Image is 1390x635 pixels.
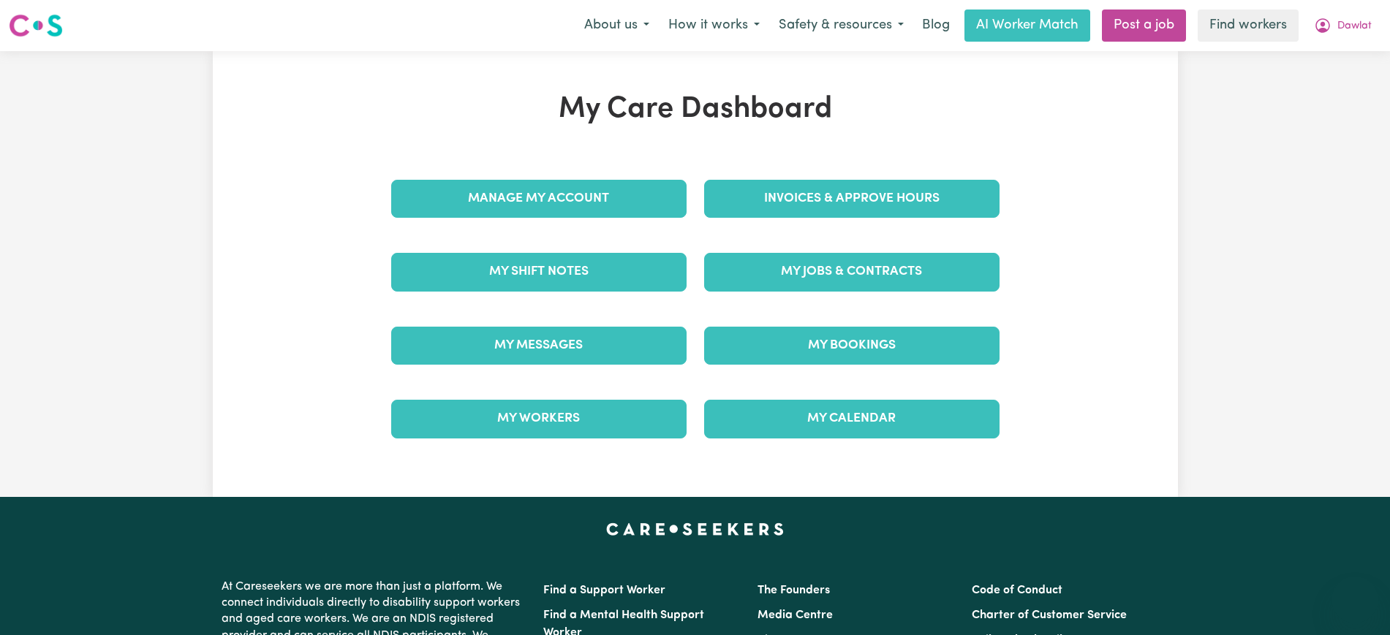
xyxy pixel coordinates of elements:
[1332,577,1378,623] iframe: Button to launch messaging window
[391,180,687,218] a: Manage My Account
[704,400,1000,438] a: My Calendar
[606,523,784,535] a: Careseekers home page
[758,585,830,596] a: The Founders
[391,400,687,438] a: My Workers
[972,585,1062,596] a: Code of Conduct
[9,12,63,39] img: Careseekers logo
[382,92,1008,127] h1: My Care Dashboard
[1337,18,1372,34] span: Dawlat
[9,9,63,42] a: Careseekers logo
[575,10,659,41] button: About us
[391,253,687,291] a: My Shift Notes
[1198,9,1299,42] a: Find workers
[972,609,1127,621] a: Charter of Customer Service
[1102,9,1186,42] a: Post a job
[1304,10,1381,41] button: My Account
[769,10,913,41] button: Safety & resources
[758,609,833,621] a: Media Centre
[543,585,665,596] a: Find a Support Worker
[704,180,1000,218] a: Invoices & Approve Hours
[704,253,1000,291] a: My Jobs & Contracts
[964,9,1090,42] a: AI Worker Match
[704,327,1000,365] a: My Bookings
[659,10,769,41] button: How it works
[391,327,687,365] a: My Messages
[913,9,959,42] a: Blog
